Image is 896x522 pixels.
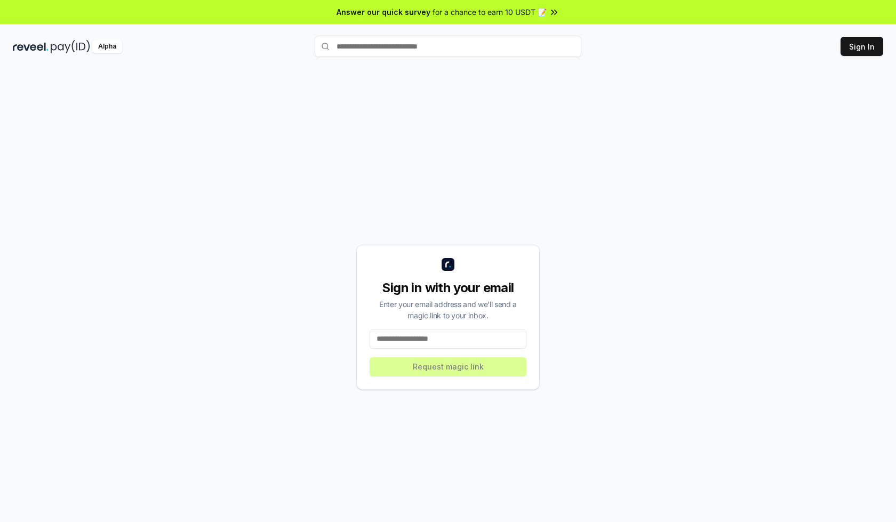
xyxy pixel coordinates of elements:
[92,40,122,53] div: Alpha
[337,6,430,18] span: Answer our quick survey
[51,40,90,53] img: pay_id
[433,6,547,18] span: for a chance to earn 10 USDT 📝
[442,258,454,271] img: logo_small
[841,37,883,56] button: Sign In
[13,40,49,53] img: reveel_dark
[370,279,526,296] div: Sign in with your email
[370,299,526,321] div: Enter your email address and we’ll send a magic link to your inbox.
